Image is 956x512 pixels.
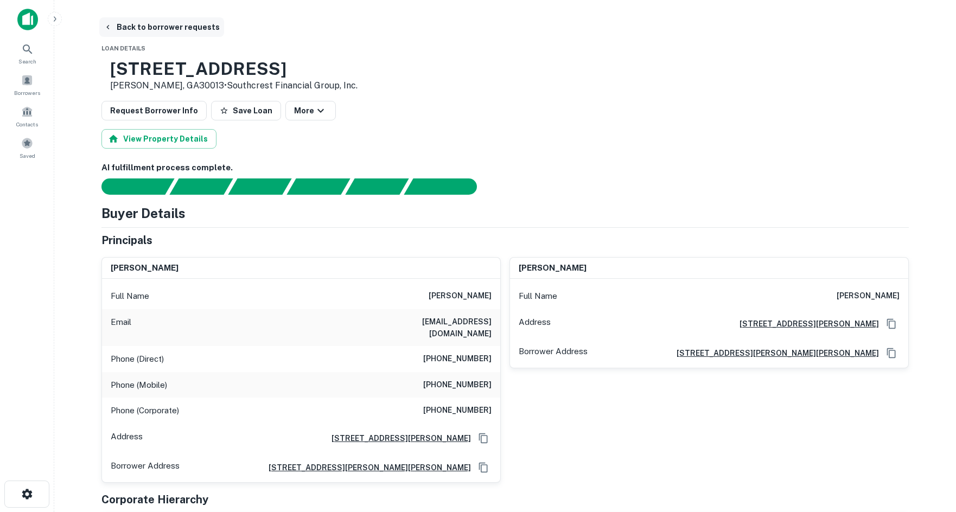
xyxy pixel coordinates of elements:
div: Sending borrower request to AI... [88,178,170,195]
button: Copy Address [475,430,492,446]
span: Saved [20,151,35,160]
div: Documents found, AI parsing details... [228,178,291,195]
span: Contacts [16,120,38,129]
button: Back to borrower requests [99,17,224,37]
button: Save Loan [211,101,281,120]
p: Full Name [519,290,557,303]
p: Address [111,430,143,446]
p: Full Name [111,290,149,303]
button: Request Borrower Info [101,101,207,120]
h6: [PHONE_NUMBER] [423,353,492,366]
button: Copy Address [883,345,900,361]
div: Your request is received and processing... [169,178,233,195]
div: Principals found, still searching for contact information. This may take time... [345,178,409,195]
div: AI fulfillment process complete. [404,178,490,195]
p: Borrower Address [519,345,588,361]
button: Copy Address [475,459,492,476]
a: Search [3,39,51,68]
span: Search [18,57,36,66]
img: capitalize-icon.png [17,9,38,30]
h5: Corporate Hierarchy [101,491,208,508]
button: Copy Address [883,316,900,332]
p: Phone (Mobile) [111,379,167,392]
h6: AI fulfillment process complete. [101,162,909,174]
h6: [EMAIL_ADDRESS][DOMAIN_NAME] [361,316,492,340]
p: Phone (Corporate) [111,404,179,417]
h3: [STREET_ADDRESS] [110,59,358,79]
h5: Principals [101,232,152,248]
h6: [PERSON_NAME] [837,290,900,303]
button: More [285,101,336,120]
h6: [PHONE_NUMBER] [423,379,492,392]
a: Saved [3,133,51,162]
button: View Property Details [101,129,216,149]
a: [STREET_ADDRESS][PERSON_NAME][PERSON_NAME] [668,347,879,359]
h6: [PERSON_NAME] [519,262,587,274]
h6: [PHONE_NUMBER] [423,404,492,417]
h4: Buyer Details [101,203,186,223]
p: Email [111,316,131,340]
a: Contacts [3,101,51,131]
h6: [PERSON_NAME] [111,262,179,274]
span: Borrowers [14,88,40,97]
p: [PERSON_NAME], GA30013 • [110,79,358,92]
a: Borrowers [3,70,51,99]
p: Borrower Address [111,459,180,476]
a: [STREET_ADDRESS][PERSON_NAME][PERSON_NAME] [260,462,471,473]
a: [STREET_ADDRESS][PERSON_NAME] [731,318,879,330]
a: Southcrest Financial Group, Inc. [227,80,358,91]
span: Loan Details [101,45,145,52]
a: [STREET_ADDRESS][PERSON_NAME] [323,432,471,444]
p: Phone (Direct) [111,353,164,366]
h6: [PERSON_NAME] [429,290,492,303]
p: Address [519,316,551,332]
iframe: Chat Widget [902,425,956,477]
div: Principals found, AI now looking for contact information... [286,178,350,195]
